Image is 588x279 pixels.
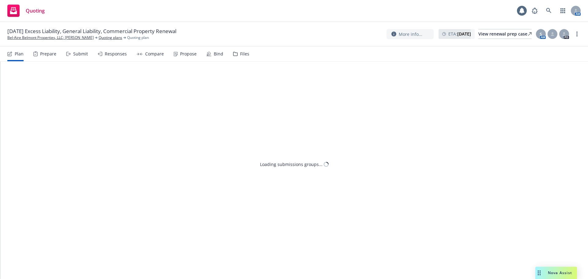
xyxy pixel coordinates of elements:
div: Plan [15,51,24,56]
span: Quoting plan [127,35,149,40]
div: Propose [180,51,197,56]
span: [DATE] Excess Liability, General Liability, Commercial Property Renewal [7,28,176,35]
strong: [DATE] [457,31,471,37]
button: More info... [386,29,434,39]
div: Prepare [40,51,56,56]
a: Quoting [5,2,47,19]
a: Switch app [557,5,569,17]
a: Bel-Aire Belmont Properties, LLC; [PERSON_NAME] [7,35,94,40]
span: S [540,31,542,37]
div: Bind [214,51,223,56]
span: Quoting [26,8,45,13]
a: View renewal prep case [478,29,532,39]
a: more [573,30,581,38]
span: Nova Assist [548,270,572,275]
button: Nova Assist [535,267,577,279]
div: Files [240,51,249,56]
span: ETA : [448,31,471,37]
div: Submit [73,51,88,56]
div: Drag to move [535,267,543,279]
a: Quoting plans [99,35,122,40]
div: Loading submissions groups... [260,161,322,168]
div: Responses [105,51,127,56]
div: Compare [145,51,164,56]
a: Search [543,5,555,17]
a: Report a Bug [529,5,541,17]
span: More info... [399,31,422,37]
